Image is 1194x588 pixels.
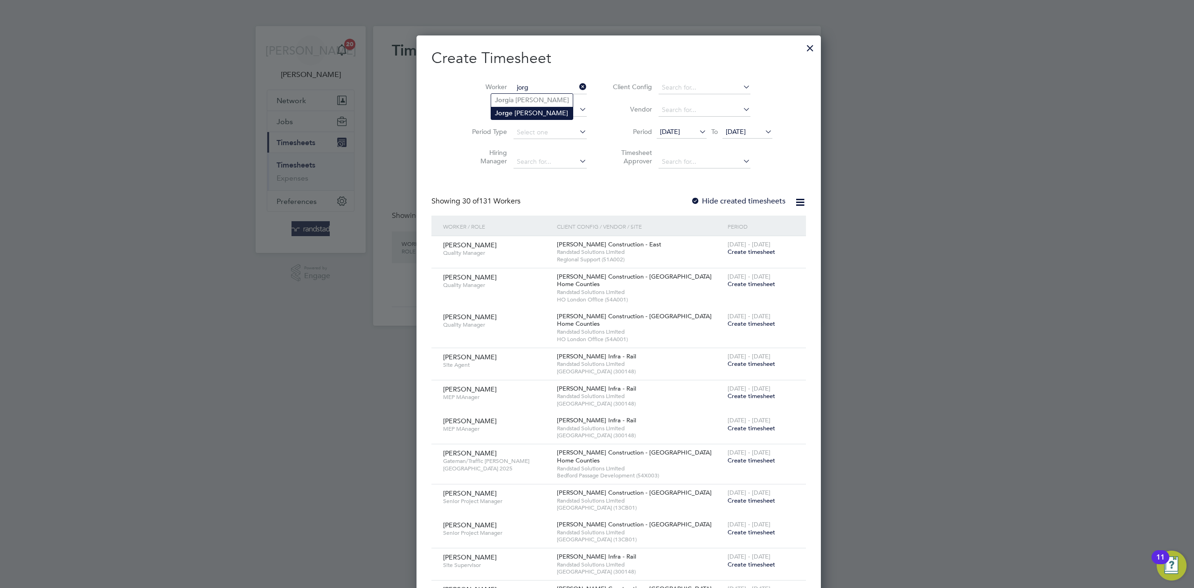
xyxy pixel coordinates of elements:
[557,568,723,575] span: [GEOGRAPHIC_DATA] (300148)
[443,273,497,281] span: [PERSON_NAME]
[443,457,550,472] span: Gateman/Traffic [PERSON_NAME] [GEOGRAPHIC_DATA] 2025
[462,196,521,206] span: 131 Workers
[557,520,712,528] span: [PERSON_NAME] Construction - [GEOGRAPHIC_DATA]
[443,385,497,393] span: [PERSON_NAME]
[557,472,723,479] span: Bedford Passage Development (54X003)
[557,328,723,336] span: Randstad Solutions Limited
[443,321,550,329] span: Quality Manager
[557,273,712,288] span: [PERSON_NAME] Construction - [GEOGRAPHIC_DATA] Home Counties
[431,49,806,68] h2: Create Timesheet
[557,336,723,343] span: HO London Office (54A001)
[465,83,507,91] label: Worker
[610,148,652,165] label: Timesheet Approver
[443,553,497,561] span: [PERSON_NAME]
[708,126,721,138] span: To
[514,155,587,168] input: Search for...
[443,393,550,401] span: MEP MAnager
[659,104,750,117] input: Search for...
[431,196,522,206] div: Showing
[462,196,479,206] span: 30 of
[557,536,723,543] span: [GEOGRAPHIC_DATA] (13CB01)
[495,109,509,117] b: Jorg
[557,432,723,439] span: [GEOGRAPHIC_DATA] (300148)
[443,425,550,433] span: MEP MAnager
[557,504,723,511] span: [GEOGRAPHIC_DATA] (13CB01)
[728,312,771,320] span: [DATE] - [DATE]
[728,392,775,400] span: Create timesheet
[728,273,771,280] span: [DATE] - [DATE]
[728,320,775,328] span: Create timesheet
[1157,551,1187,581] button: Open Resource Center, 11 new notifications
[443,313,497,321] span: [PERSON_NAME]
[443,521,497,529] span: [PERSON_NAME]
[557,360,723,368] span: Randstad Solutions Limited
[728,456,775,464] span: Create timesheet
[728,424,775,432] span: Create timesheet
[557,240,661,248] span: [PERSON_NAME] Construction - East
[557,256,723,263] span: Regional Support (51A002)
[557,425,723,432] span: Randstad Solutions Limited
[495,96,509,104] b: Jorg
[610,105,652,113] label: Vendor
[557,448,712,464] span: [PERSON_NAME] Construction - [GEOGRAPHIC_DATA] Home Counties
[557,553,636,560] span: [PERSON_NAME] Infra - Rail
[726,127,746,136] span: [DATE]
[659,155,750,168] input: Search for...
[491,94,573,106] li: ia [PERSON_NAME]
[557,248,723,256] span: Randstad Solutions Limited
[610,127,652,136] label: Period
[728,416,771,424] span: [DATE] - [DATE]
[728,497,775,504] span: Create timesheet
[441,216,555,237] div: Worker / Role
[557,561,723,568] span: Randstad Solutions Limited
[728,360,775,368] span: Create timesheet
[725,216,797,237] div: Period
[557,497,723,504] span: Randstad Solutions Limited
[465,105,507,113] label: Site
[443,529,550,537] span: Senior Project Manager
[465,148,507,165] label: Hiring Manager
[660,127,680,136] span: [DATE]
[443,281,550,289] span: Quality Manager
[728,553,771,560] span: [DATE] - [DATE]
[443,417,497,425] span: [PERSON_NAME]
[728,448,771,456] span: [DATE] - [DATE]
[443,241,497,249] span: [PERSON_NAME]
[728,560,775,568] span: Create timesheet
[557,288,723,296] span: Randstad Solutions Limited
[557,368,723,375] span: [GEOGRAPHIC_DATA] (300148)
[728,280,775,288] span: Create timesheet
[557,465,723,472] span: Randstad Solutions Limited
[557,312,712,328] span: [PERSON_NAME] Construction - [GEOGRAPHIC_DATA] Home Counties
[514,126,587,139] input: Select one
[555,216,725,237] div: Client Config / Vendor / Site
[691,196,785,206] label: Hide created timesheets
[491,107,573,119] li: e [PERSON_NAME]
[443,449,497,457] span: [PERSON_NAME]
[443,497,550,505] span: Senior Project Manager
[443,561,550,569] span: Site Supervisor
[557,352,636,360] span: [PERSON_NAME] Infra - Rail
[443,249,550,257] span: Quality Manager
[557,529,723,536] span: Randstad Solutions Limited
[465,127,507,136] label: Period Type
[557,489,712,497] span: [PERSON_NAME] Construction - [GEOGRAPHIC_DATA]
[557,296,723,303] span: HO London Office (54A001)
[728,248,775,256] span: Create timesheet
[1156,557,1165,569] div: 11
[557,400,723,407] span: [GEOGRAPHIC_DATA] (300148)
[514,81,587,94] input: Search for...
[443,361,550,369] span: Site Agent
[443,353,497,361] span: [PERSON_NAME]
[728,385,771,392] span: [DATE] - [DATE]
[443,489,497,497] span: [PERSON_NAME]
[659,81,750,94] input: Search for...
[728,528,775,536] span: Create timesheet
[728,240,771,248] span: [DATE] - [DATE]
[610,83,652,91] label: Client Config
[728,520,771,528] span: [DATE] - [DATE]
[557,416,636,424] span: [PERSON_NAME] Infra - Rail
[728,489,771,497] span: [DATE] - [DATE]
[728,352,771,360] span: [DATE] - [DATE]
[557,385,636,392] span: [PERSON_NAME] Infra - Rail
